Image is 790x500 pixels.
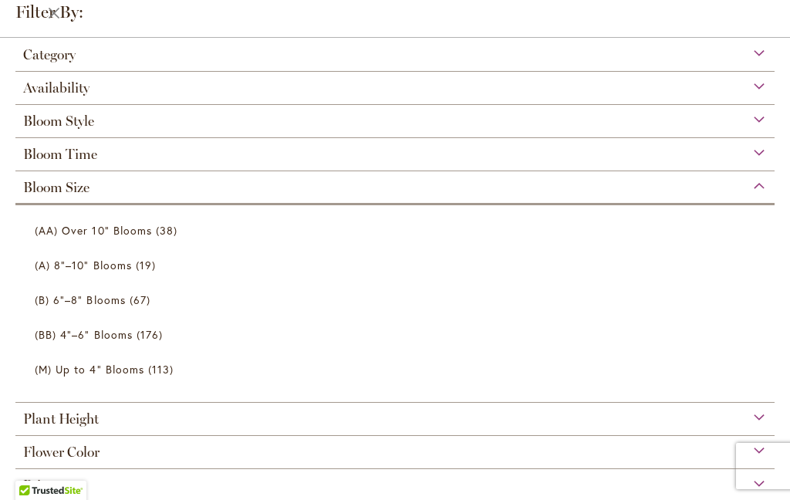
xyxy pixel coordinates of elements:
span: Bloom Size [23,179,89,196]
a: (A) 8"–10" Blooms 19 [35,252,759,279]
iframe: Launch Accessibility Center [12,445,55,488]
span: 176 [137,326,167,343]
a: (BB) 4"–6" Blooms 176 [35,321,759,348]
span: Bloom Style [23,113,94,130]
span: (BB) 4"–6" Blooms [35,327,133,342]
span: Flower Color [23,444,100,461]
span: Plant Height [23,410,99,427]
span: 38 [156,222,181,238]
span: (AA) Over 10" Blooms [35,223,152,238]
span: 113 [148,361,177,377]
span: Category [23,46,76,63]
span: (M) Up to 4" Blooms [35,362,144,377]
span: 19 [136,257,160,273]
span: 67 [130,292,154,308]
a: (B) 6"–8" Blooms 67 [35,286,759,313]
span: Bloom Time [23,146,97,163]
a: (M) Up to 4" Blooms 113 [35,356,759,383]
a: (AA) Over 10" Blooms 38 [35,217,759,244]
span: Availability [23,79,89,96]
span: (A) 8"–10" Blooms [35,258,132,272]
span: (B) 6"–8" Blooms [35,292,126,307]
